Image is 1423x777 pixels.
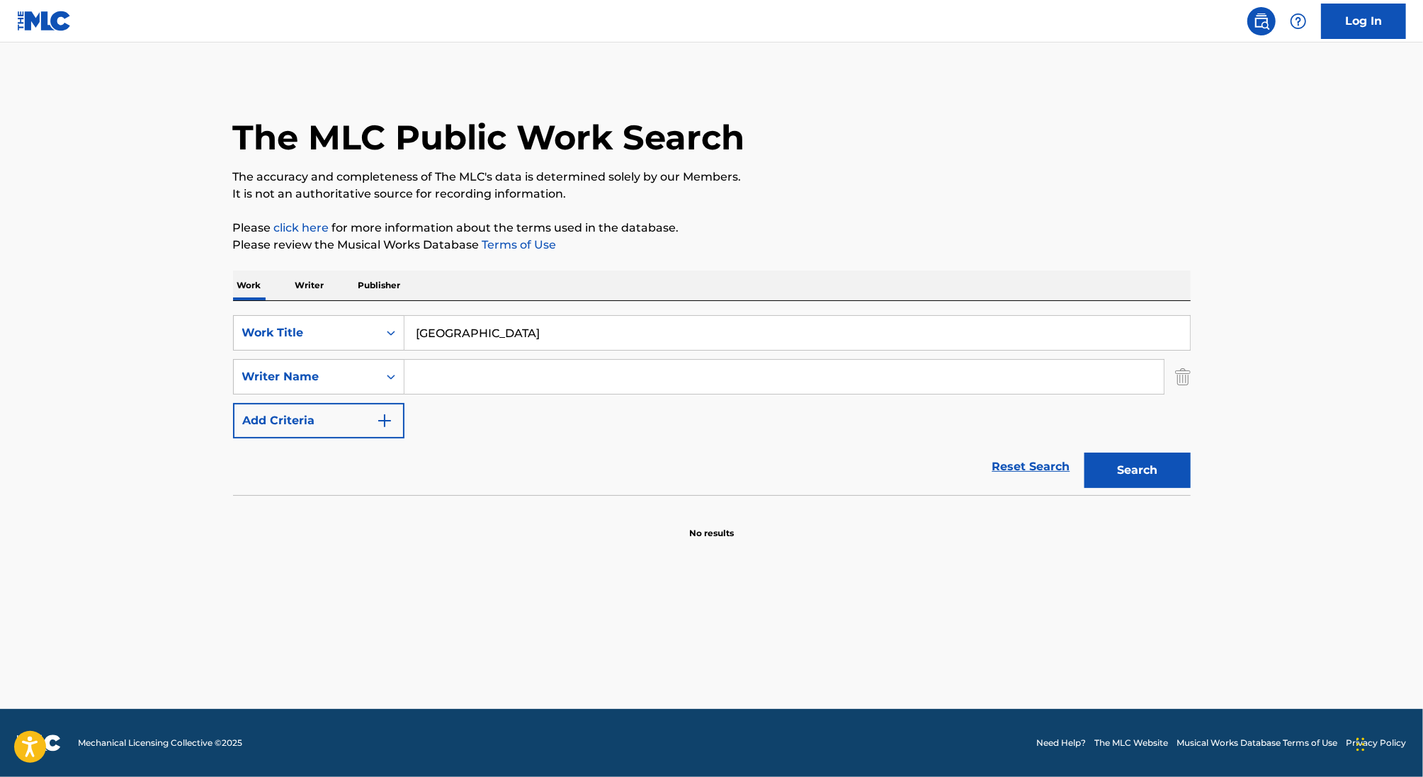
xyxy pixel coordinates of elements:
[480,238,557,251] a: Terms of Use
[233,116,745,159] h1: The MLC Public Work Search
[689,510,734,540] p: No results
[233,186,1191,203] p: It is not an authoritative source for recording information.
[1346,737,1406,749] a: Privacy Policy
[1356,723,1365,766] div: Drag
[1094,737,1168,749] a: The MLC Website
[17,735,61,752] img: logo
[1175,359,1191,395] img: Delete Criterion
[1247,7,1276,35] a: Public Search
[1253,13,1270,30] img: search
[233,169,1191,186] p: The accuracy and completeness of The MLC's data is determined solely by our Members.
[233,403,404,438] button: Add Criteria
[1036,737,1086,749] a: Need Help?
[233,315,1191,495] form: Search Form
[1284,7,1313,35] div: Help
[1290,13,1307,30] img: help
[1352,709,1423,777] iframe: Chat Widget
[291,271,329,300] p: Writer
[242,368,370,385] div: Writer Name
[78,737,242,749] span: Mechanical Licensing Collective © 2025
[354,271,405,300] p: Publisher
[233,220,1191,237] p: Please for more information about the terms used in the database.
[17,11,72,31] img: MLC Logo
[1084,453,1191,488] button: Search
[1321,4,1406,39] a: Log In
[242,324,370,341] div: Work Title
[233,237,1191,254] p: Please review the Musical Works Database
[1177,737,1337,749] a: Musical Works Database Terms of Use
[985,451,1077,482] a: Reset Search
[274,221,329,234] a: click here
[376,412,393,429] img: 9d2ae6d4665cec9f34b9.svg
[233,271,266,300] p: Work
